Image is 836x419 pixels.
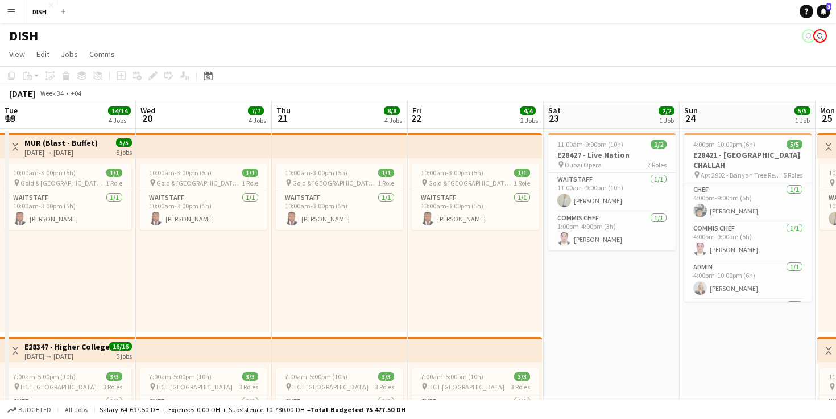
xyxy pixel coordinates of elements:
button: Budgeted [6,404,53,416]
span: HCT [GEOGRAPHIC_DATA] [428,383,504,391]
span: Budgeted [18,406,51,414]
span: 7/7 [248,106,264,115]
span: 19 [3,112,18,125]
span: Fri [412,105,421,116]
app-card-role: Chef1/14:00pm-9:00pm (5h)[PERSON_NAME] [684,183,812,222]
span: Total Budgeted 75 477.50 DH [311,405,405,414]
span: 8/8 [384,106,400,115]
span: Sat [548,105,561,116]
a: Edit [32,47,54,61]
span: 1/1 [378,169,394,177]
span: 3/3 [106,372,122,381]
div: [DATE] → [DATE] [24,352,109,360]
app-job-card: 4:00pm-10:00pm (6h)5/5E28421 - [GEOGRAPHIC_DATA] CHALLAH Apt 2902 - Banyan Tree Residences5 Roles... [684,133,812,302]
app-card-role: Commis Chef1/11:00pm-4:00pm (3h)[PERSON_NAME] [548,212,676,250]
div: [DATE] [9,88,35,99]
span: View [9,49,25,59]
span: 10:00am-3:00pm (5h) [421,169,483,177]
h3: E28347 - Higher Colleges of Technology [24,342,109,352]
span: 5/5 [794,106,810,115]
span: 7:00am-5:00pm (10h) [285,372,347,381]
div: 1 Job [659,116,674,125]
app-card-role: Waitstaff1/110:00am-3:00pm (5h)[PERSON_NAME] [276,191,403,230]
span: HCT [GEOGRAPHIC_DATA] [156,383,233,391]
span: Apt 2902 - Banyan Tree Residences [701,171,783,179]
span: HCT [GEOGRAPHIC_DATA] [292,383,369,391]
span: Comms [89,49,115,59]
span: 3 Roles [511,383,530,391]
span: Gold & [GEOGRAPHIC_DATA], [PERSON_NAME] Rd - Al Quoz - Al Quoz Industrial Area 3 - [GEOGRAPHIC_DA... [292,179,378,187]
span: 1 Role [242,179,258,187]
span: 14/14 [108,106,131,115]
span: 2 Roles [647,161,667,169]
span: 5/5 [116,138,132,147]
span: All jobs [63,405,90,414]
a: Jobs [56,47,82,61]
span: Gold & [GEOGRAPHIC_DATA], [PERSON_NAME] Rd - Al Quoz - Al Quoz Industrial Area 3 - [GEOGRAPHIC_DA... [20,179,106,187]
span: 25 [818,112,835,125]
span: 22 [411,112,421,125]
span: 1 Role [514,179,530,187]
app-user-avatar: John Santarin [802,29,816,43]
span: Mon [820,105,835,116]
span: Thu [276,105,291,116]
app-card-role: Waitstaff1/110:00am-3:00pm (5h)[PERSON_NAME] [140,191,267,230]
span: 10:00am-3:00pm (5h) [13,169,76,177]
app-card-role: Waitstaff1/110:00am-3:00pm (5h)[PERSON_NAME] [412,191,539,230]
div: 4 Jobs [249,116,266,125]
span: Sun [684,105,698,116]
span: 1/1 [242,169,258,177]
span: 4:00pm-10:00pm (6h) [693,140,755,149]
span: HCT [GEOGRAPHIC_DATA] [20,383,97,391]
h1: DISH [9,27,38,44]
div: 2 Jobs [520,116,538,125]
div: 4 Jobs [384,116,402,125]
app-job-card: 11:00am-9:00pm (10h)2/2E28427 - Live Nation Dubai Opera2 RolesWaitstaff1/111:00am-9:00pm (10h)[PE... [548,133,676,250]
app-job-card: 10:00am-3:00pm (5h)1/1 Gold & [GEOGRAPHIC_DATA], [PERSON_NAME] Rd - Al Quoz - Al Quoz Industrial ... [412,164,539,230]
span: 1 Role [378,179,394,187]
span: 11:00am-9:00pm (10h) [557,140,623,149]
span: 7:00am-5:00pm (10h) [149,372,212,381]
app-job-card: 10:00am-3:00pm (5h)1/1 Gold & [GEOGRAPHIC_DATA], [PERSON_NAME] Rd - Al Quoz - Al Quoz Industrial ... [276,164,403,230]
app-job-card: 10:00am-3:00pm (5h)1/1 Gold & [GEOGRAPHIC_DATA], [PERSON_NAME] Rd - Al Quoz - Al Quoz Industrial ... [140,164,267,230]
span: 21 [275,112,291,125]
span: Gold & [GEOGRAPHIC_DATA], [PERSON_NAME] Rd - Al Quoz - Al Quoz Industrial Area 3 - [GEOGRAPHIC_DA... [156,179,242,187]
span: 23 [547,112,561,125]
span: 10:00am-3:00pm (5h) [149,169,212,177]
span: 7:00am-5:00pm (10h) [13,372,76,381]
span: 10:00am-3:00pm (5h) [285,169,347,177]
span: 5/5 [787,140,802,149]
div: Salary 64 697.50 DH + Expenses 0.00 DH + Subsistence 10 780.00 DH = [100,405,405,414]
span: Wed [140,105,155,116]
div: [DATE] → [DATE] [24,148,98,157]
span: 3/3 [514,372,530,381]
span: 24 [682,112,698,125]
span: 3 Roles [375,383,394,391]
span: Dubai Opera [565,161,602,169]
app-card-role: Waitstaff1/111:00am-9:00pm (10h)[PERSON_NAME] [548,173,676,212]
span: 7:00am-5:00pm (10h) [421,372,483,381]
span: 3 [826,3,831,10]
span: Edit [36,49,49,59]
span: 16/16 [109,342,132,351]
span: 3/3 [242,372,258,381]
app-job-card: 10:00am-3:00pm (5h)1/1 Gold & [GEOGRAPHIC_DATA], [PERSON_NAME] Rd - Al Quoz - Al Quoz Industrial ... [4,164,131,230]
a: Comms [85,47,119,61]
app-card-role: Commis Chef1/14:00pm-9:00pm (5h)[PERSON_NAME] [684,222,812,261]
h3: MUR (Blast - Buffet) [24,138,98,148]
button: DISH [23,1,56,23]
div: 5 jobs [116,351,132,360]
span: 5 Roles [783,171,802,179]
span: Tue [5,105,18,116]
h3: E28421 - [GEOGRAPHIC_DATA] CHALLAH [684,150,812,170]
app-card-role: Professional Bartender1/1 [684,299,812,338]
div: +04 [71,89,81,97]
a: View [5,47,30,61]
span: 3 Roles [239,383,258,391]
span: 2/2 [659,106,674,115]
div: 5 jobs [116,147,132,157]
